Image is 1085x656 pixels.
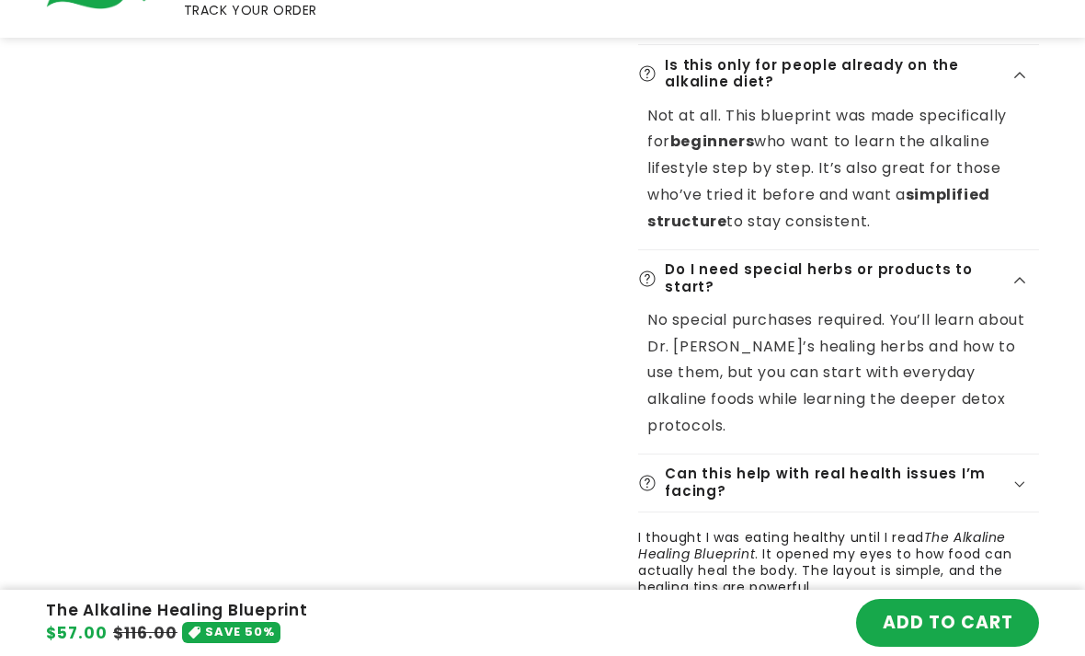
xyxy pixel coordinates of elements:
button: ADD TO CART [856,599,1039,647]
h2: Do I need special herbs or products to start? [665,261,1011,295]
slideshow-component: Customer reviews [638,529,1039,644]
summary: Do I need special herbs or products to start? [638,250,1039,307]
summary: Is this only for people already on the alkaline diet? [638,45,1039,102]
strong: simplified structure [647,184,990,232]
span: SAVE 50% [205,622,275,643]
h4: The Alkaline Healing Blueprint [46,601,308,620]
p: No special purchases required. You’ll learn about Dr. [PERSON_NAME]’s healing herbs and how to us... [647,307,1030,440]
p: Not at all. This blueprint was made specifically for who want to learn the alkaline lifestyle ste... [647,103,1030,236]
span: TRACK YOUR ORDER [184,2,318,18]
span: $57.00 [46,622,108,646]
strong: beginners [670,131,754,152]
summary: Can this help with real health issues I’m facing? [638,455,1039,512]
h2: Is this only for people already on the alkaline diet? [665,57,1011,91]
h2: Can this help with real health issues I’m facing? [665,466,1011,500]
s: $116.00 [113,622,177,646]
